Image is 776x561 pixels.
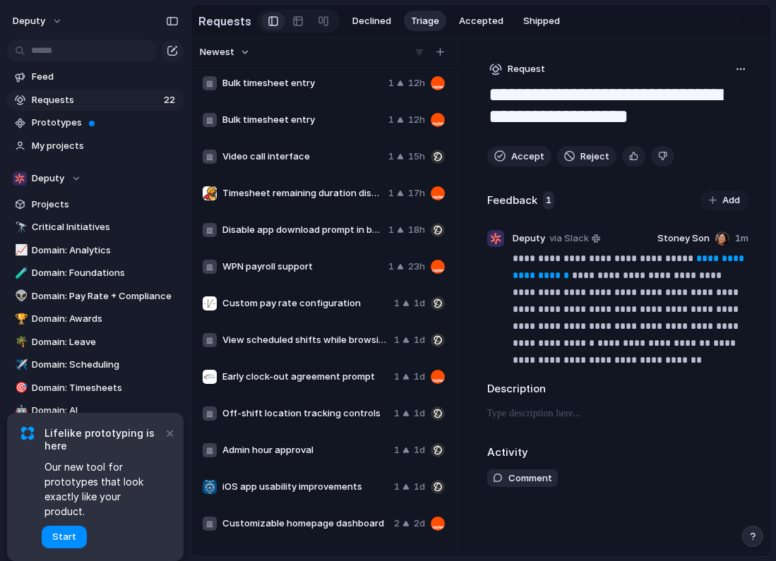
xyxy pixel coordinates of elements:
span: 1 [394,370,400,384]
span: Domain: Foundations [32,266,179,280]
div: 📈 [15,242,25,258]
span: 1d [414,333,425,347]
span: Prototypes [32,116,179,130]
span: Projects [32,198,179,212]
span: Off-shift location tracking controls [222,406,388,421]
span: via Slack [549,231,589,246]
span: 1 [388,113,394,127]
button: 🎯 [13,381,27,395]
span: 1 [388,223,394,237]
button: Request [487,60,547,78]
button: 🌴 [13,335,27,349]
h2: Requests [198,13,251,30]
span: Add [722,193,740,207]
span: Video call interface [222,150,383,164]
span: Early clock-out agreement prompt [222,370,388,384]
span: Critical Initiatives [32,220,179,234]
span: Shipped [523,14,560,28]
span: Feed [32,70,179,84]
span: Domain: Pay Rate + Compliance [32,289,179,303]
span: Custom pay rate configuration [222,296,388,310]
span: 1 [388,150,394,164]
a: 🧪Domain: Foundations [7,263,184,284]
button: deputy [6,10,70,32]
a: 📈Domain: Analytics [7,240,184,261]
span: WPN payroll support [222,260,383,274]
button: Shipped [516,11,567,32]
button: Accept [487,146,551,167]
button: Add [700,191,748,210]
span: Triage [411,14,439,28]
div: ✈️ [15,357,25,373]
span: Request [508,62,545,76]
span: Lifelike prototyping is here [44,427,162,452]
span: Bulk timesheet entry [222,113,383,127]
span: 1 [394,296,400,310]
a: ✈️Domain: Scheduling [7,354,184,375]
h2: Description [487,381,749,397]
span: View scheduled shifts while browsing available shifts [222,333,388,347]
button: Triage [404,11,446,32]
span: 1 [543,191,554,210]
button: Start [42,526,87,548]
div: 🎯 [15,380,25,396]
button: 📈 [13,243,27,258]
span: 1 [388,76,394,90]
a: Feed [7,66,184,88]
span: 1d [414,480,425,494]
button: 🏆 [13,312,27,326]
button: 👽 [13,289,27,303]
span: 1 [394,406,400,421]
div: 🌴 [15,334,25,350]
span: Deputy [513,231,545,246]
button: 🧪 [13,266,27,280]
span: 22 [164,93,178,107]
span: My projects [32,139,179,153]
span: Timesheet remaining duration display [222,186,383,200]
a: My projects [7,135,184,157]
h2: Activity [487,445,528,461]
a: 🔭Critical Initiatives [7,217,184,238]
span: deputy [13,14,45,28]
span: 12h [408,76,425,90]
a: 🏆Domain: Awards [7,308,184,330]
span: 1d [414,370,425,384]
span: Bulk timesheet entry [222,76,383,90]
span: 12h [408,113,425,127]
a: 👽Domain: Pay Rate + Compliance [7,286,184,307]
button: Reject [557,146,616,167]
span: Admin hour approval [222,443,388,457]
span: Domain: Timesheets [32,381,179,395]
h2: Feedback [487,193,537,209]
button: Comment [487,469,558,488]
span: 1 [394,443,400,457]
div: 🤖Domain: AI [7,400,184,421]
span: 1m [735,231,748,246]
span: Comment [508,471,552,485]
button: Dismiss [161,424,178,441]
span: Domain: AI [32,404,179,418]
button: Accepted [452,11,511,32]
a: Requests22 [7,90,184,111]
span: Customizable homepage dashboard [222,517,388,531]
span: Domain: Scheduling [32,358,179,372]
span: Domain: Awards [32,312,179,326]
span: Accept [511,150,544,164]
span: 2d [414,517,425,531]
span: Accepted [459,14,503,28]
div: 🤖 [15,403,25,419]
span: Domain: Leave [32,335,179,349]
div: 🏆 [15,311,25,327]
a: 🌴Domain: Leave [7,332,184,353]
span: 1 [388,260,394,274]
a: Projects [7,194,184,215]
span: Domain: Analytics [32,243,179,258]
span: 1 [388,186,394,200]
button: ✈️ [13,358,27,372]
